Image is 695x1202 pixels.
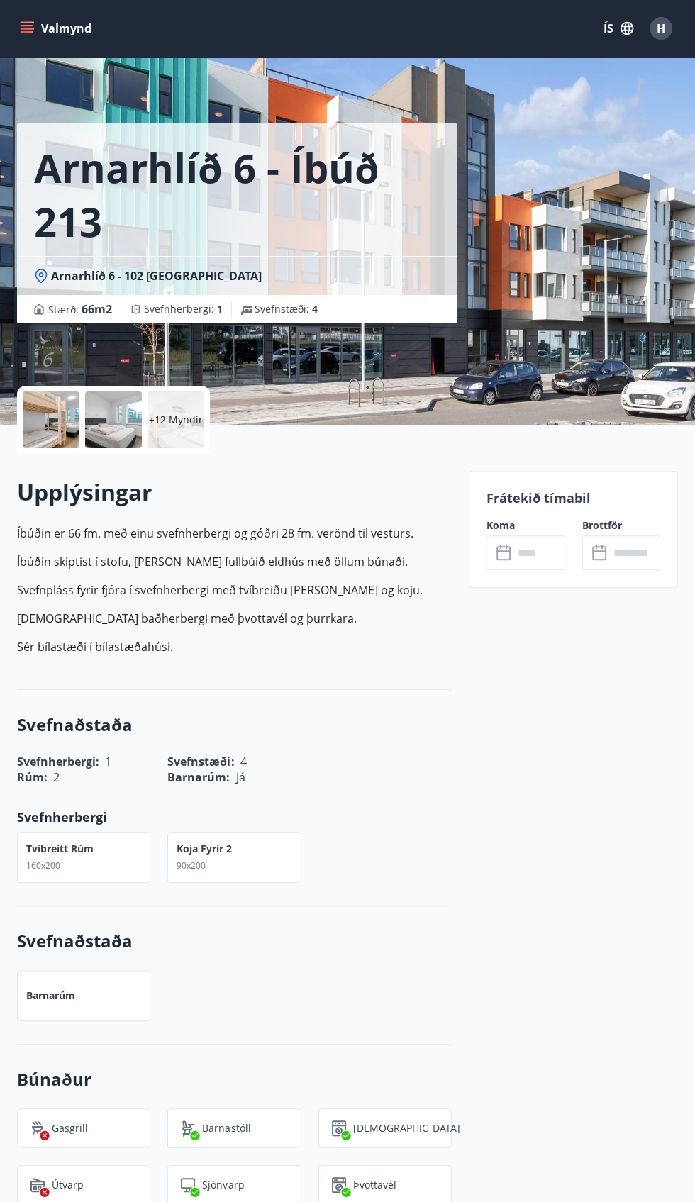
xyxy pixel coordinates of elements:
[17,808,452,826] p: Svefnherbergi
[17,16,97,41] button: menu
[644,11,678,45] button: H
[596,16,641,41] button: ÍS
[255,302,318,316] span: Svefnstæði :
[330,1176,347,1193] img: Dl16BY4EX9PAW649lg1C3oBuIaAsR6QVDQBO2cTm.svg
[82,301,112,317] span: 66 m2
[26,989,75,1003] p: Barnarúm
[17,769,48,785] span: Rúm :
[217,302,223,316] span: 1
[17,713,452,737] h3: Svefnaðstaða
[17,929,452,953] h3: Svefnaðstaða
[486,518,565,533] label: Koma
[34,140,440,248] h1: Arnarhlíð 6 - Íbúð 213
[202,1121,250,1135] p: Barnastóll
[149,413,203,427] p: +12 Myndir
[167,769,230,785] span: Barnarúm :
[51,268,262,284] span: Arnarhlíð 6 - 102 [GEOGRAPHIC_DATA]
[17,1067,452,1091] h3: Búnaður
[312,302,318,316] span: 4
[26,859,60,872] span: 160x200
[657,21,665,36] span: H
[26,842,94,856] p: Tvíbreitt rúm
[53,769,60,785] span: 2
[29,1176,46,1193] img: HjsXMP79zaSHlY54vW4Et0sdqheuFiP1RYfGwuXf.svg
[52,1121,88,1135] p: Gasgrill
[179,1176,196,1193] img: mAminyBEY3mRTAfayxHTq5gfGd6GwGu9CEpuJRvg.svg
[235,769,245,785] span: Já
[52,1178,84,1192] p: Útvarp
[17,525,452,542] p: Íbúðin er 66 fm. með einu svefnherbergi og góðri 28 fm. verönd til vesturs.
[353,1178,396,1192] p: Þvottavél
[177,842,232,856] p: Koja fyrir 2
[330,1120,347,1137] img: hddCLTAnxqFUMr1fxmbGG8zWilo2syolR0f9UjPn.svg
[179,1120,196,1137] img: ro1VYixuww4Qdd7lsw8J65QhOwJZ1j2DOUyXo3Mt.svg
[17,581,452,599] p: Svefnpláss fyrir fjóra í svefnherbergi með tvíbreiðu [PERSON_NAME] og koju.
[582,518,660,533] label: Brottför
[353,1121,460,1135] p: [DEMOGRAPHIC_DATA]
[144,302,223,316] span: Svefnherbergi :
[177,859,206,872] span: 90x200
[29,1120,46,1137] img: ZXjrS3QKesehq6nQAPjaRuRTI364z8ohTALB4wBr.svg
[17,553,452,570] p: Íbúðin skiptist í stofu, [PERSON_NAME] fullbúið eldhús með öllum búnaði.
[202,1178,244,1192] p: Sjónvarp
[17,638,452,655] p: Sér bílastæði í bílastæðahúsi.
[17,477,452,508] h2: Upplýsingar
[486,489,660,507] p: Frátekið tímabil
[17,610,452,627] p: [DEMOGRAPHIC_DATA] baðherbergi með þvottavél og þurrkara.
[48,301,112,318] span: Stærð :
